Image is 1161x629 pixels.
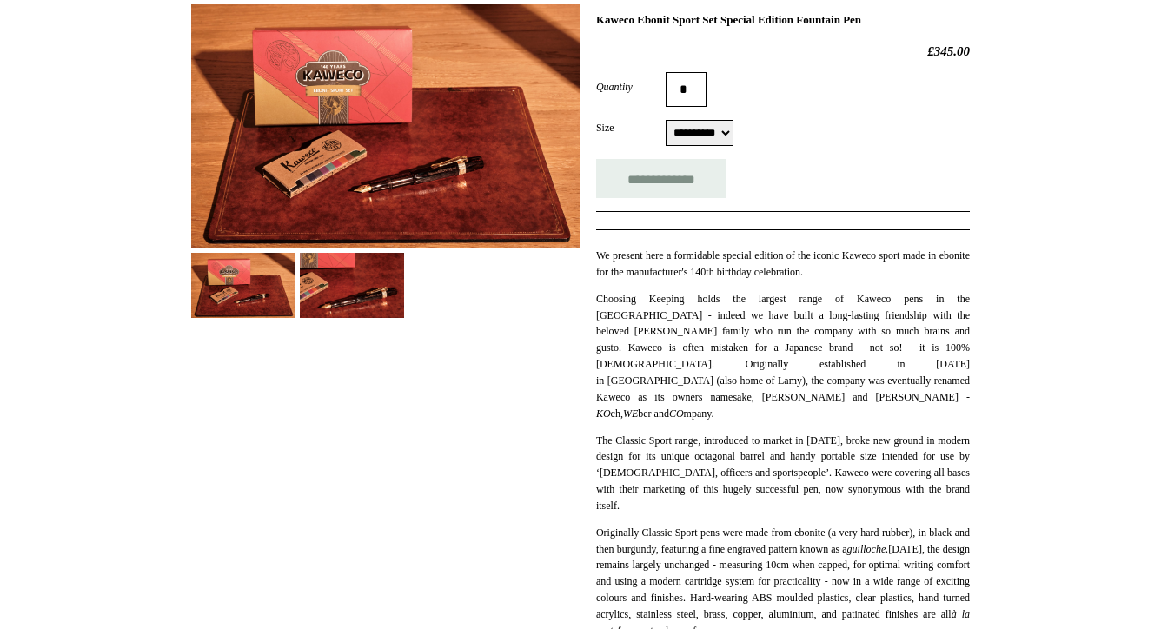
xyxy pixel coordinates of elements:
[596,434,970,512] span: The Classic Sport range, introduced to market in [DATE], broke new ground in modern design for it...
[596,293,970,420] span: Choosing Keeping holds the largest range of Kaweco pens in the [GEOGRAPHIC_DATA] - indeed we have...
[300,253,404,318] img: Kaweco Ebonit Sport Set Special Edition Fountain Pen
[596,43,970,59] h2: £345.00
[596,249,970,278] span: We present here a formidable special edition of the iconic Kaweco sport made in ebonite for the m...
[596,13,970,27] h1: Kaweco Ebonit Sport Set Special Edition Fountain Pen
[596,79,666,95] label: Quantity
[669,407,684,420] i: CO
[596,120,666,136] label: Size
[596,407,611,420] i: KO
[191,253,295,318] img: Kaweco Ebonit Sport Set Special Edition Fountain Pen
[623,407,638,420] i: WE
[191,4,580,248] img: Kaweco Ebonit Sport Set Special Edition Fountain Pen
[847,543,889,555] i: guilloche.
